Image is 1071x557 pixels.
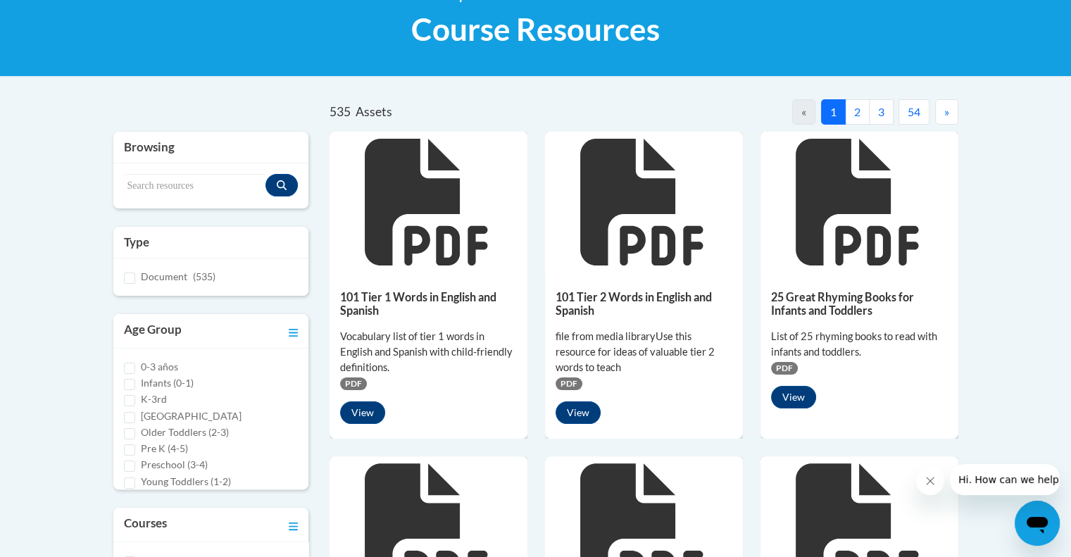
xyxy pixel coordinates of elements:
[869,99,894,125] button: 3
[141,392,167,407] label: K-3rd
[916,467,944,495] iframe: Close message
[771,329,948,360] div: List of 25 rhyming books to read with infants and toddlers.
[771,386,816,408] button: View
[141,441,188,456] label: Pre K (4-5)
[141,375,194,391] label: Infants (0-1)
[124,515,167,534] h3: Courses
[265,174,298,196] button: Search resources
[124,321,182,341] h3: Age Group
[556,329,732,375] div: file from media libraryUse this resource for ideas of valuable tier 2 words to teach
[141,270,187,282] span: Document
[898,99,929,125] button: 54
[289,515,298,534] a: Toggle collapse
[141,474,231,489] label: Young Toddlers (1-2)
[411,11,660,48] span: Course Resources
[644,99,958,125] nav: Pagination Navigation
[124,234,299,251] h3: Type
[193,270,215,282] span: (535)
[356,104,392,119] span: Assets
[556,377,582,390] span: PDF
[141,359,178,375] label: 0-3 años
[556,290,732,318] h5: 101 Tier 2 Words in English and Spanish
[935,99,958,125] button: Next
[821,99,846,125] button: 1
[944,105,949,118] span: »
[845,99,870,125] button: 2
[330,104,351,119] span: 535
[556,401,601,424] button: View
[124,139,299,156] h3: Browsing
[950,464,1060,495] iframe: Message from company
[340,377,367,390] span: PDF
[141,425,229,440] label: Older Toddlers (2-3)
[289,321,298,341] a: Toggle collapse
[1015,501,1060,546] iframe: Button to launch messaging window
[340,401,385,424] button: View
[771,362,798,375] span: PDF
[340,329,517,375] div: Vocabulary list of tier 1 words in English and Spanish with child-friendly definitions.
[141,457,208,472] label: Preschool (3-4)
[771,290,948,318] h5: 25 Great Rhyming Books for Infants and Toddlers
[141,408,242,424] label: [GEOGRAPHIC_DATA]
[340,290,517,318] h5: 101 Tier 1 Words in English and Spanish
[124,174,266,198] input: Search resources
[8,10,114,21] span: Hi. How can we help?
